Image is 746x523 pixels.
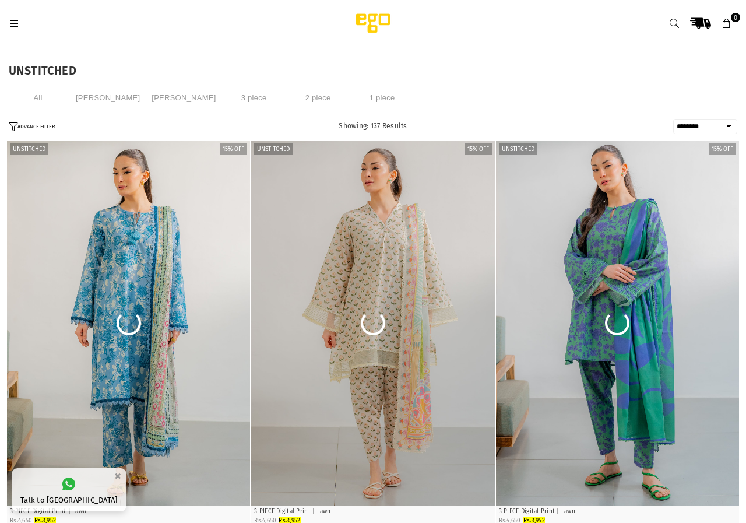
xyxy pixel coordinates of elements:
li: [PERSON_NAME] [149,88,219,107]
span: Showing: 137 Results [339,122,407,130]
p: 3 PIECE Digital Print | Lawn [10,507,247,516]
img: Ego [323,12,423,35]
label: Unstitched [10,143,48,155]
p: 3 PIECE Digital Print | Lawn [499,507,736,516]
a: Search [664,13,685,34]
button: ADVANCE FILTER [9,122,55,132]
li: 2 piece [289,88,347,107]
li: 1 piece [353,88,411,107]
a: Talk to [GEOGRAPHIC_DATA] [12,468,126,511]
h1: UNSTITCHED [9,65,737,76]
label: 15% off [709,143,736,155]
label: 15% off [220,143,247,155]
a: 0 [716,13,737,34]
label: Unstitched [499,143,537,155]
span: 0 [731,13,740,22]
img: Retrospect 3 Piece [7,141,250,506]
img: Remedy 3 Piece [251,141,494,506]
label: 15% off [465,143,492,155]
li: [PERSON_NAME] [73,88,143,107]
li: 3 piece [225,88,283,107]
li: All [9,88,67,107]
a: Menu [3,19,24,27]
p: 3 PIECE Digital Print | Lawn [254,507,491,516]
img: Groove 3 Piece [496,141,739,506]
label: Unstitched [254,143,293,155]
button: × [111,466,125,486]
